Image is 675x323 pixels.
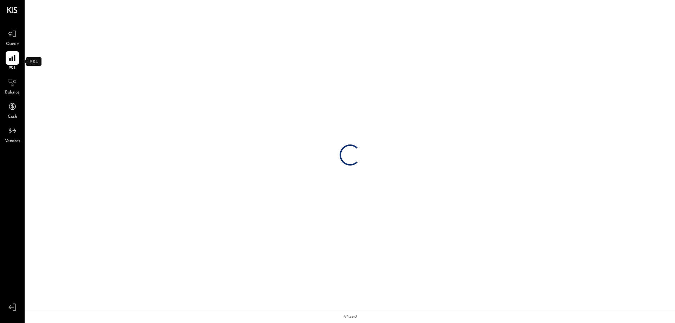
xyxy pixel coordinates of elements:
[344,314,357,319] div: v 4.33.0
[5,90,20,96] span: Balance
[5,138,20,144] span: Vendors
[6,41,19,47] span: Queue
[26,57,41,66] div: P&L
[8,65,17,72] span: P&L
[0,124,24,144] a: Vendors
[0,76,24,96] a: Balance
[0,27,24,47] a: Queue
[8,114,17,120] span: Cash
[0,100,24,120] a: Cash
[0,51,24,72] a: P&L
